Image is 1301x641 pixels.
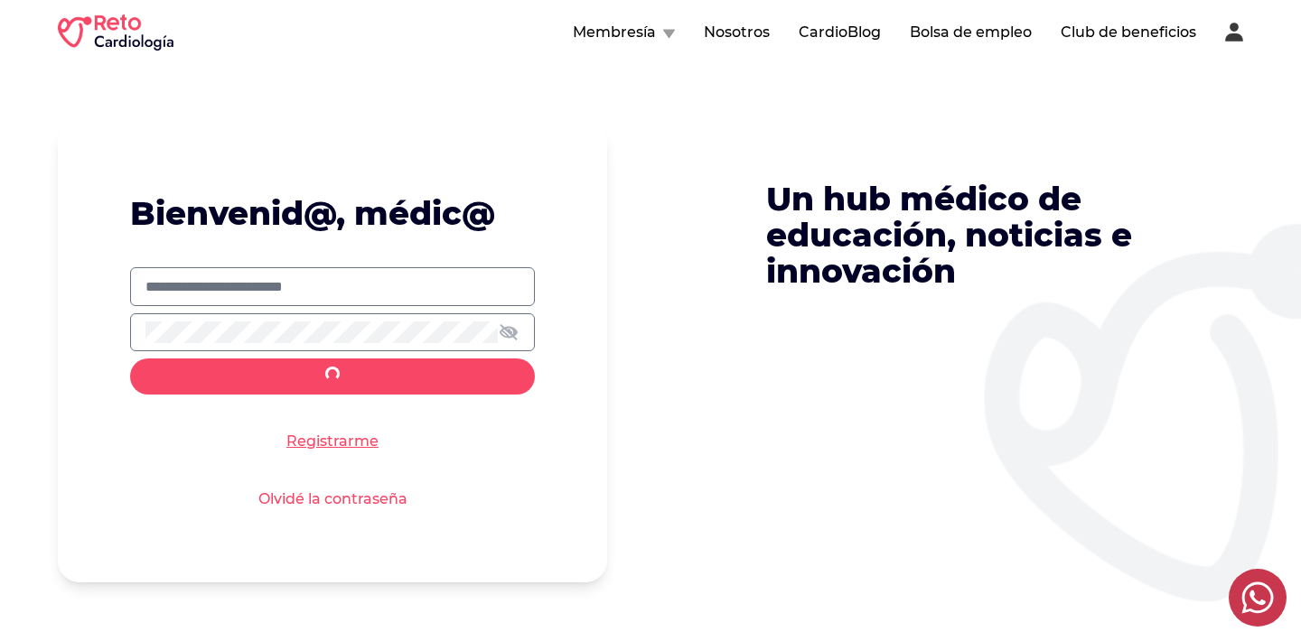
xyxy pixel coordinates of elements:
button: Membresía [573,22,675,43]
a: Registrarme [286,431,379,452]
button: Nosotros [704,22,770,43]
button: Bolsa de empleo [910,22,1032,43]
h1: Bienvenid@, médic@ [130,195,535,231]
p: Un hub médico de educación, noticias e innovación [766,181,1171,289]
img: RETO Cardio Logo [58,14,173,51]
button: CardioBlog [799,22,881,43]
button: Club de beneficios [1061,22,1196,43]
a: Olvidé la contraseña [258,488,407,510]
